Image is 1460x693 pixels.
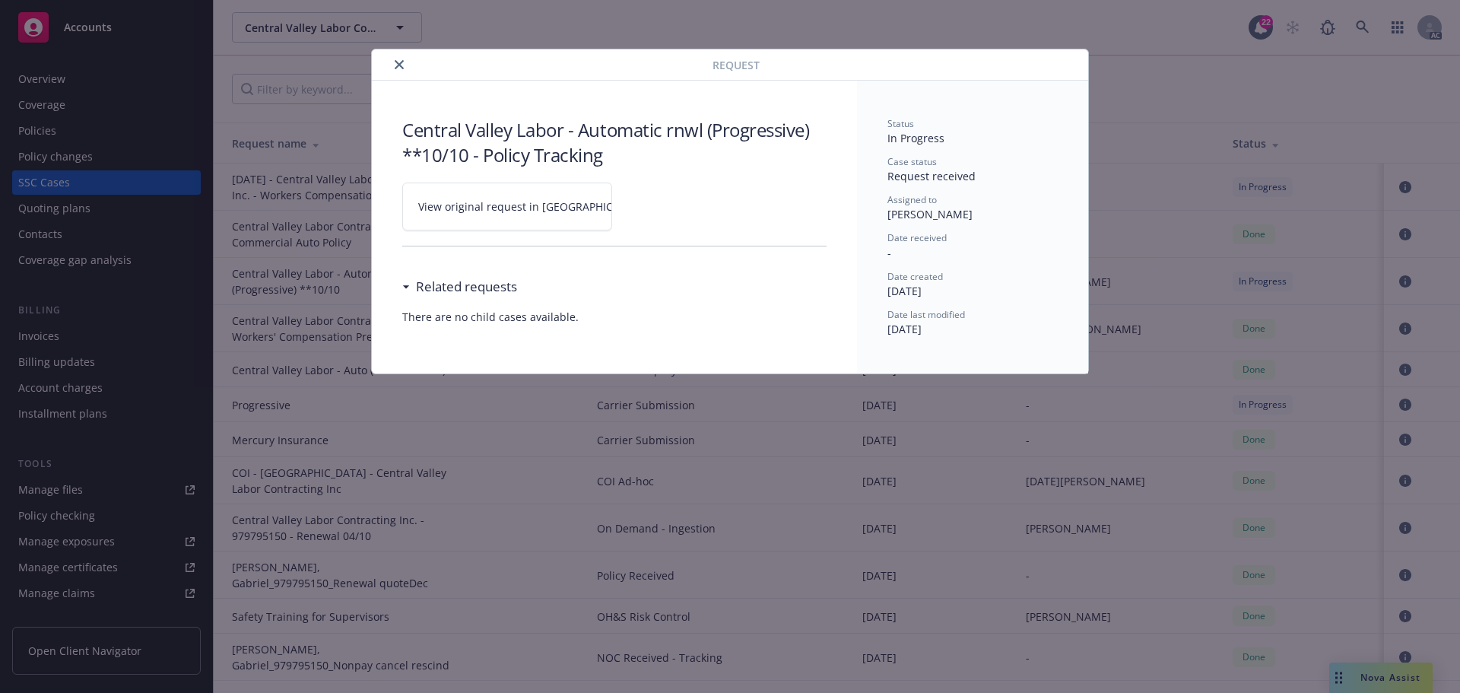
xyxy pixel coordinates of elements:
h3: Central Valley Labor - Automatic rnwl (Progressive) **10/10 - Policy Tracking [402,117,827,167]
button: close [390,56,408,74]
span: Assigned to [887,193,937,206]
span: Case status [887,155,937,168]
a: View original request in [GEOGRAPHIC_DATA] [402,183,612,230]
span: Date received [887,231,947,244]
span: Request [713,57,760,73]
span: - [887,246,891,260]
span: Request received [887,169,976,183]
span: [PERSON_NAME] [887,207,973,221]
span: There are no child cases available. [402,309,827,325]
div: Related requests [402,277,517,297]
h3: Related requests [416,277,517,297]
span: [DATE] [887,322,922,336]
span: In Progress [887,131,944,145]
span: View original request in [GEOGRAPHIC_DATA] [418,199,649,215]
span: Date created [887,270,943,283]
span: Status [887,117,914,130]
span: Date last modified [887,308,965,321]
span: [DATE] [887,284,922,298]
